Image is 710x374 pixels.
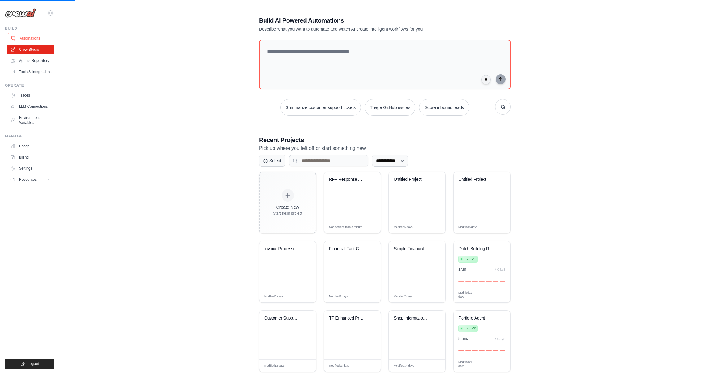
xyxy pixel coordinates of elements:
[7,67,54,77] a: Tools & Integrations
[496,362,501,367] span: Edit
[7,102,54,111] a: LLM Connections
[394,294,413,299] span: Modified 7 days
[394,225,413,229] span: Modified 5 days
[431,363,436,368] span: Edit
[495,99,511,115] button: Get new suggestions
[431,294,436,299] span: Edit
[478,362,493,367] div: Manage deployment
[7,175,54,185] button: Resources
[458,360,478,368] span: Modified 20 days
[458,177,496,182] div: Untitled Project
[419,99,469,116] button: Score inbound leads
[7,56,54,66] a: Agents Repository
[394,177,431,182] div: Untitled Project
[329,246,366,252] div: Financial Fact-Checker & Due Diligence
[365,99,415,116] button: Triage GitHub issues
[28,361,39,366] span: Logout
[5,359,54,369] button: Logout
[7,163,54,173] a: Settings
[464,326,476,331] span: Live v2
[394,315,431,321] div: Shop Information Retriever
[7,141,54,151] a: Usage
[465,281,471,282] div: Day 2: 0 executions
[496,293,501,297] span: Edit
[329,315,366,321] div: TP Enhanced Price Validation with Analytics
[5,26,54,31] div: Build
[458,291,478,299] span: Modified 11 days
[273,211,302,216] div: Start fresh project
[494,267,505,272] div: 7 days
[7,45,54,54] a: Crew Studio
[479,281,484,282] div: Day 4: 0 executions
[259,26,467,32] p: Describe what you want to automate and watch AI create intelligent workflows for you
[301,363,307,368] span: Edit
[259,136,511,144] h3: Recent Projects
[464,257,476,262] span: Live v1
[458,246,496,252] div: Dutch Building Regulations Q&A Assistant
[458,336,468,341] div: 5 run s
[329,225,362,229] span: Modified less than a minute
[329,177,366,182] div: RFP Response Automation
[496,225,501,229] span: Edit
[472,281,478,282] div: Day 3: 0 executions
[394,364,414,368] span: Modified 14 days
[458,344,505,351] div: Activity over last 7 days
[481,75,491,84] button: Click to speak your automation idea
[493,281,498,282] div: Day 6: 0 executions
[458,225,477,229] span: Modified 5 days
[273,204,302,210] div: Create New
[394,246,431,252] div: Simple Financial Document Analyzer
[458,281,464,282] div: Day 1: 0 executions
[486,281,492,282] div: Day 5: 0 executions
[259,16,467,25] h1: Build AI Powered Automations
[19,177,37,182] span: Resources
[280,99,361,116] button: Summarize customer support tickets
[329,364,349,368] span: Modified 13 days
[458,274,505,282] div: Activity over last 7 days
[478,362,489,367] span: Manage
[7,90,54,100] a: Traces
[366,294,371,299] span: Edit
[431,225,436,229] span: Edit
[478,293,489,297] span: Manage
[478,293,493,297] div: Manage deployment
[458,315,496,321] div: Portfolio Agent
[500,281,505,282] div: Day 7: 0 executions
[366,363,371,368] span: Edit
[301,294,307,299] span: Edit
[5,83,54,88] div: Operate
[7,113,54,128] a: Environment Variables
[494,336,505,341] div: 7 days
[5,8,36,18] img: Logo
[329,294,348,299] span: Modified 5 days
[458,267,466,272] div: 1 run
[8,33,55,43] a: Automations
[7,152,54,162] a: Billing
[259,144,511,152] p: Pick up where you left off or start something new
[264,294,283,299] span: Modified 5 days
[264,364,285,368] span: Modified 12 days
[264,246,302,252] div: Invoice Processing Automation
[5,134,54,139] div: Manage
[366,225,371,229] span: Edit
[264,315,302,321] div: Customer Support Ticket Automation
[259,155,285,167] button: Select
